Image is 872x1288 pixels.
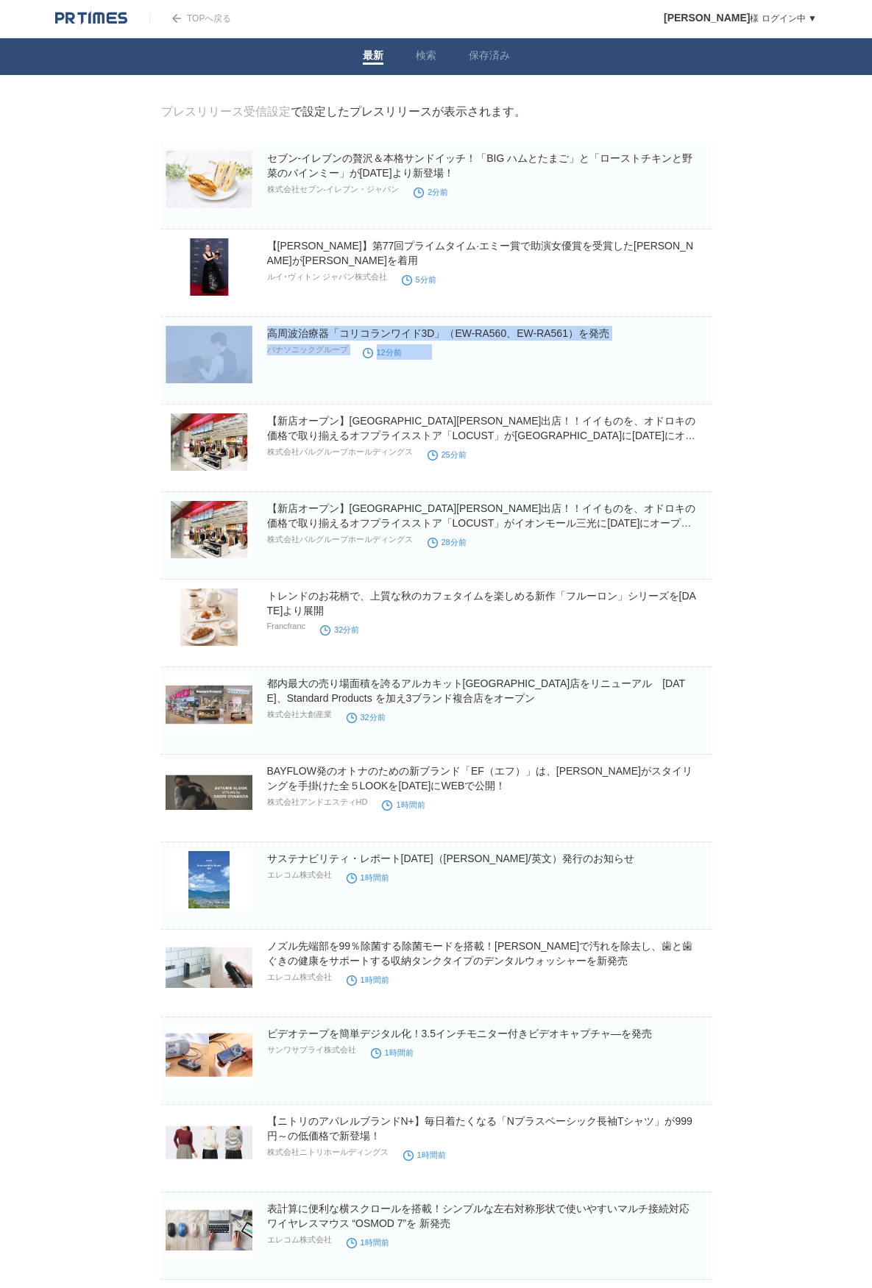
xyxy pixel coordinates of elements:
[267,327,609,339] a: 高周波治療器「コリコランワイド3D」（EW-RA560、EW-RA561）を発売
[166,676,252,733] img: 都内最大の売り場面積を誇るアルカキット錦糸町店をリニューアル 9月26日、Standard Products を加え3ブランド複合店をオープン
[371,1048,414,1057] time: 1時間前
[166,1201,252,1259] img: 表計算に便利な横スクロールを搭載！シンプルな左右対称形状で使いやすいマルチ接続対応ワイヤレスマウス “OSMOD 7”を 新発売
[664,13,817,24] a: [PERSON_NAME]様 ログイン中 ▼
[267,415,696,456] a: 【新店オープン】[GEOGRAPHIC_DATA][PERSON_NAME]出店！！イイものを、オドロキの価格で取り揃えるオフプライスストア「LOCUST」が[GEOGRAPHIC_DATA]に...
[347,975,389,984] time: 1時間前
[347,713,386,722] time: 32分前
[267,152,693,179] a: セブン‐イレブンの贅沢＆本格サンドイッチ！「BIG ハムとたまご」と「ローストチキンと野菜のバインミー」が[DATE]より新登場！
[267,797,368,808] p: 株式会社アンドエスティHD
[267,534,413,545] p: 株式会社パルグループホールディングス
[55,11,127,26] img: logo.png
[428,450,467,459] time: 25分前
[267,1234,332,1245] p: エレコム株式会社
[166,413,252,471] img: 【新店オープン】鳥取県初出店！！イイものを、オドロキの価格で取り揃えるオフプライスストア「LOCUST」がイオンモール鳥取北に2025年10月10日にオープン！
[166,588,252,646] img: トレンドのお花柄で、上質な秋のカフェタイムを楽しめる新作「フルーロン」シリーズを9月26日（金）より展開
[166,151,252,208] img: セブン‐イレブンの贅沢＆本格サンドイッチ！「BIG ハムとたまご」と「ローストチキンと野菜のバインミー」が9月24日（水）より新登場！
[172,14,181,23] img: arrow.png
[267,240,694,266] a: 【[PERSON_NAME]】第77回プライムタイム·エミー賞で助演女優賞を受賞した[PERSON_NAME]が[PERSON_NAME]を着用
[403,1150,446,1159] time: 1時間前
[267,446,413,458] p: 株式会社パルグループホールディングス
[469,49,510,65] a: 保存済み
[267,940,693,967] a: ノズル先端部を99％除菌する除菌モードを搭載！[PERSON_NAME]で汚れを除去し、歯と歯ぐきの健康をサポートする収納タンクタイプのデンタルウォッシャーを新発売
[363,348,402,357] time: 12分前
[267,709,332,720] p: 株式会社大創産業
[664,12,750,24] span: [PERSON_NAME]
[267,622,306,630] p: Francfranc
[402,275,436,284] time: 5分前
[267,972,332,983] p: エレコム株式会社
[320,625,359,634] time: 32分前
[166,326,252,383] img: 高周波治療器「コリコランワイド3D」（EW-RA560、EW-RA561）を発売
[161,104,526,120] div: で設定したプレスリリースが表示されます。
[267,1115,692,1142] a: 【ニトリのアパレルブランドN+】毎日着たくなる「Nプラスベーシック長袖Tシャツ」が999円～の低価格で新登場！
[166,764,252,821] img: BAYFLOW発のオトナのための新ブランド「EF（エフ）」は、小山田早織氏がスタイリングを手掛けた全５LOOKを９月16日（火）にWEBで公開！
[166,851,252,908] img: サステナビリティ・レポート2025（和文/英文）発行のお知らせ
[428,538,467,547] time: 28分前
[347,873,389,882] time: 1時間前
[149,13,231,24] a: TOPへ戻る
[267,271,387,282] p: ルイ･ヴィトン ジャパン株式会社
[267,1028,652,1039] a: ビデオテープを簡単デジタル化！3.5インチモニター付きビデオキャプチャ―を発売
[414,188,448,196] time: 2分前
[166,939,252,996] img: ノズル先端部を99％除菌する除菌モードを搭載！水流で汚れを除去し、歯と歯ぐきの健康をサポートする収納タンクタイプのデンタルウォッシャーを新発売
[166,1114,252,1171] img: 【ニトリのアパレルブランドN+】毎日着たくなる「Nプラスベーシック長袖Tシャツ」が999円～の低価格で新登場！
[382,800,425,809] time: 1時間前
[166,238,252,296] img: 【ルイ·ヴィトン】第77回プライムタイム·エミー賞で助演女優賞を受賞したエリン·ドハティがルイ·ヴィトンを着用
[416,49,436,65] a: 検索
[161,105,291,118] a: プレスリリース受信設定
[166,1026,252,1084] img: ビデオテープを簡単デジタル化！3.5インチモニター付きビデオキャプチャ―を発売
[267,502,696,544] a: 【新店オープン】[GEOGRAPHIC_DATA][PERSON_NAME]出店！！イイものを、オドロキの価格で取り揃えるオフプライスストア「LOCUST」がイオンモール三光に[DATE]にオープン！
[166,501,252,558] img: 【新店オープン】大分県初出店！！イイものを、オドロキの価格で取り揃えるオフプライスストア「LOCUST」がイオンモール三光に2025年10月3日にオープン！
[267,1147,389,1158] p: 株式会社ニトリホールディングス
[267,1045,356,1056] p: サンワサプライ株式会社
[267,869,332,880] p: エレコム株式会社
[267,590,696,616] a: トレンドのお花柄で、上質な秋のカフェタイムを楽しめる新作「フルーロン」シリーズを[DATE]より展開
[267,765,692,791] a: BAYFLOW発のオトナのための新ブランド「EF（エフ）」は、[PERSON_NAME]がスタイリングを手掛けた全５LOOKを[DATE]にWEBで公開！
[267,344,348,355] p: パナソニックグループ
[267,677,686,704] a: 都内最大の売り場面積を誇るアルカキット[GEOGRAPHIC_DATA]店をリニューアル [DATE]、Standard Products を加え3ブランド複合店をオープン
[267,184,400,195] p: 株式会社セブン‐イレブン・ジャパン
[347,1238,389,1247] time: 1時間前
[267,1203,690,1229] a: 表計算に便利な横スクロールを搭載！シンプルな左右対称形状で使いやすいマルチ接続対応ワイヤレスマウス “OSMOD 7”を 新発売
[267,853,634,864] a: サステナビリティ・レポート[DATE]（[PERSON_NAME]/英文）発行のお知らせ
[363,49,383,65] a: 最新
